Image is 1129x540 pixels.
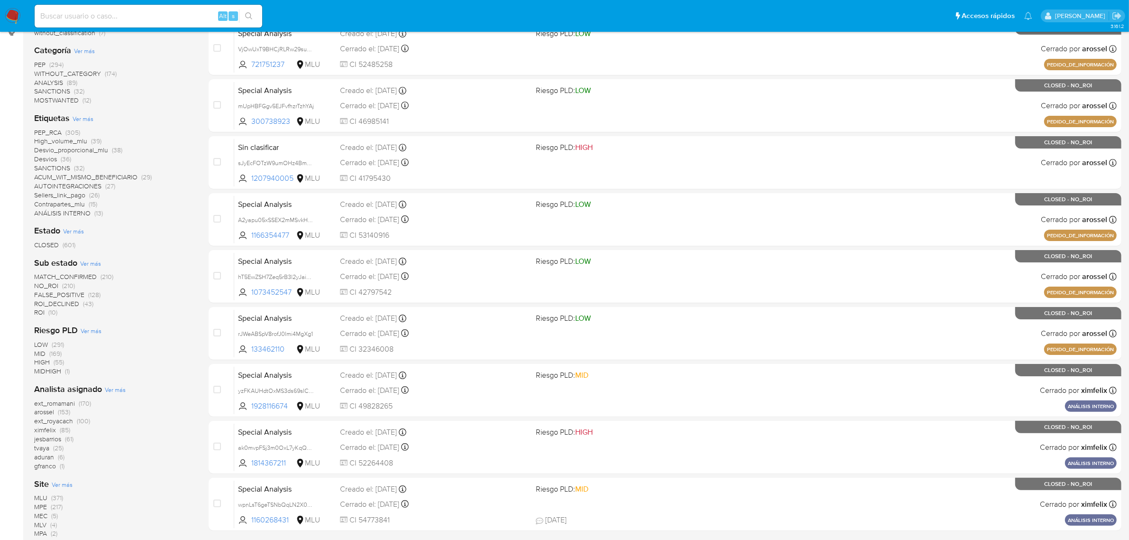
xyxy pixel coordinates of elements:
span: Alt [219,11,227,20]
span: s [232,11,235,20]
span: 3.161.2 [1111,22,1124,30]
p: agustin.duran@mercadolibre.com [1055,11,1109,20]
a: Notificaciones [1024,12,1032,20]
input: Buscar usuario o caso... [35,10,262,22]
a: Salir [1112,11,1122,21]
span: Accesos rápidos [962,11,1015,21]
button: search-icon [239,9,258,23]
